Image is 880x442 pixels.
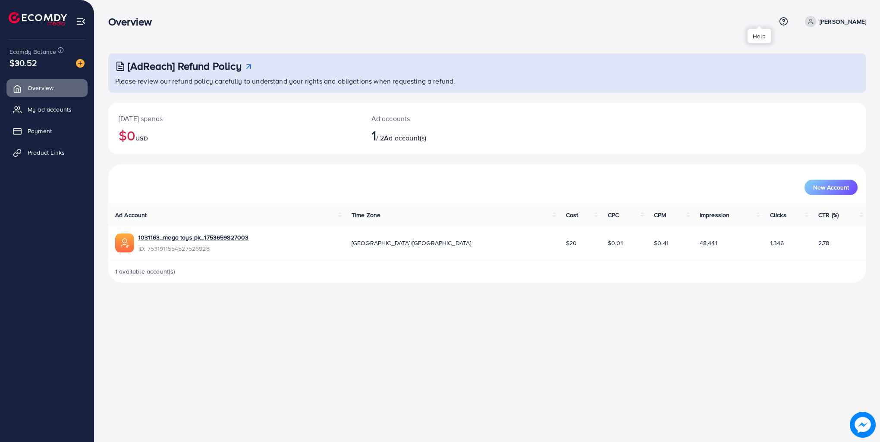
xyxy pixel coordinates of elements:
[76,59,85,68] img: image
[566,211,578,219] span: Cost
[352,211,380,219] span: Time Zone
[108,16,159,28] h3: Overview
[76,16,86,26] img: menu
[28,127,52,135] span: Payment
[9,12,67,25] img: logo
[115,211,147,219] span: Ad Account
[119,127,351,143] h2: $0
[28,148,65,157] span: Product Links
[6,144,88,161] a: Product Links
[371,127,540,143] h2: / 2
[135,134,148,143] span: USD
[138,244,248,253] span: ID: 7531911554527526928
[138,233,248,242] a: 1031163_mega toys pk_1753659827003
[818,211,839,219] span: CTR (%)
[9,47,56,56] span: Ecomdy Balance
[850,412,876,438] img: image
[801,16,866,27] a: [PERSON_NAME]
[9,56,37,69] span: $30.52
[115,233,134,252] img: ic-ads-acc.e4c84228.svg
[813,184,849,190] span: New Account
[566,239,577,247] span: $20
[352,239,471,247] span: [GEOGRAPHIC_DATA]/[GEOGRAPHIC_DATA]
[128,60,242,72] h3: [AdReach] Refund Policy
[770,211,786,219] span: Clicks
[608,239,623,247] span: $0.01
[371,113,540,124] p: Ad accounts
[608,211,619,219] span: CPC
[371,125,376,145] span: 1
[28,105,72,114] span: My ad accounts
[700,211,730,219] span: Impression
[818,239,830,247] span: 2.78
[115,76,861,86] p: Please review our refund policy carefully to understand your rights and obligations when requesti...
[115,267,176,276] span: 1 available account(s)
[700,239,717,247] span: 48,441
[748,29,771,43] div: Help
[6,122,88,140] a: Payment
[820,16,866,27] p: [PERSON_NAME]
[770,239,784,247] span: 1,346
[28,84,53,92] span: Overview
[119,113,351,124] p: [DATE] spends
[805,180,858,195] button: New Account
[6,101,88,118] a: My ad accounts
[384,133,426,143] span: Ad account(s)
[654,211,666,219] span: CPM
[654,239,669,247] span: $0.41
[6,79,88,96] a: Overview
